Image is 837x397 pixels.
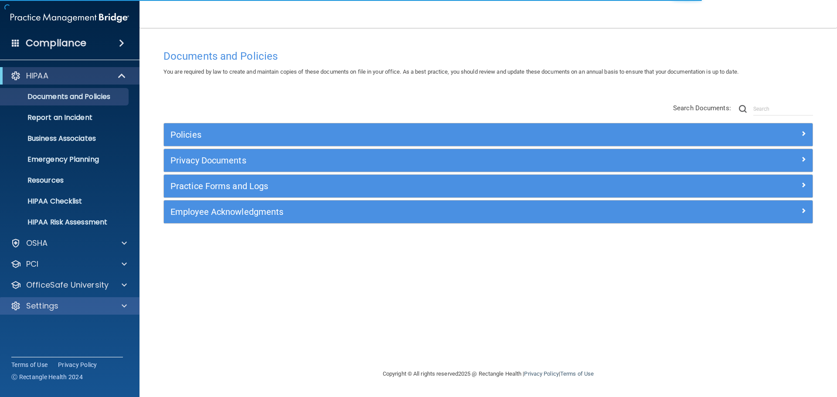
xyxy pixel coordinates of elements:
[524,370,558,377] a: Privacy Policy
[10,238,127,248] a: OSHA
[26,301,58,311] p: Settings
[329,360,647,388] div: Copyright © All rights reserved 2025 @ Rectangle Health | |
[6,92,125,101] p: Documents and Policies
[753,102,813,115] input: Search
[170,153,806,167] a: Privacy Documents
[10,301,127,311] a: Settings
[170,156,644,165] h5: Privacy Documents
[10,280,127,290] a: OfficeSafe University
[26,238,48,248] p: OSHA
[170,128,806,142] a: Policies
[26,259,38,269] p: PCI
[6,176,125,185] p: Resources
[170,207,644,217] h5: Employee Acknowledgments
[6,218,125,227] p: HIPAA Risk Assessment
[6,155,125,164] p: Emergency Planning
[10,71,126,81] a: HIPAA
[26,37,86,49] h4: Compliance
[170,130,644,139] h5: Policies
[739,105,747,113] img: ic-search.3b580494.png
[170,181,644,191] h5: Practice Forms and Logs
[163,51,813,62] h4: Documents and Policies
[6,134,125,143] p: Business Associates
[26,280,109,290] p: OfficeSafe University
[6,113,125,122] p: Report an Incident
[6,197,125,206] p: HIPAA Checklist
[170,205,806,219] a: Employee Acknowledgments
[673,104,731,112] span: Search Documents:
[10,9,129,27] img: PMB logo
[26,71,48,81] p: HIPAA
[10,259,127,269] a: PCI
[170,179,806,193] a: Practice Forms and Logs
[11,373,83,381] span: Ⓒ Rectangle Health 2024
[560,370,594,377] a: Terms of Use
[163,68,738,75] span: You are required by law to create and maintain copies of these documents on file in your office. ...
[11,360,48,369] a: Terms of Use
[58,360,97,369] a: Privacy Policy
[686,335,827,370] iframe: Drift Widget Chat Controller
